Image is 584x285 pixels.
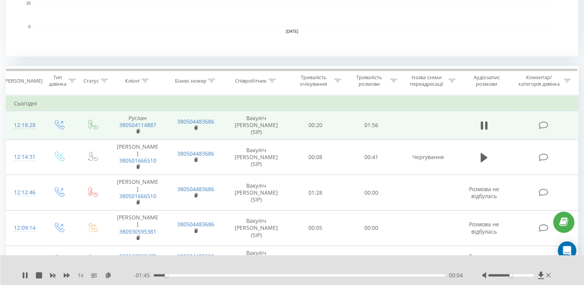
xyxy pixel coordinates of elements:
td: Вакуліч [PERSON_NAME] (SIP) [225,246,288,274]
span: 1 x [78,271,83,279]
div: 12:08:30 [14,253,34,268]
span: Розмова не відбулась [469,221,499,235]
span: - 01:45 [134,271,154,279]
a: 380504483686 [177,185,214,193]
a: 380501666510 [119,192,156,200]
div: Accessibility label [510,274,513,277]
div: Тип дзвінка [49,74,67,87]
div: Статус [83,78,99,84]
td: Вакуліч [PERSON_NAME] (SIP) [225,111,288,140]
td: 00:00 [343,210,399,246]
td: 00:12 [288,246,344,274]
div: 12:18:28 [14,118,34,133]
div: 12:14:31 [14,149,34,165]
text: 0 [28,25,30,29]
div: Тривалість очікування [295,74,333,87]
div: [PERSON_NAME] [3,78,42,84]
td: 00:00 [343,246,399,274]
a: 380504483686 [177,221,214,228]
div: 12:12:46 [14,185,34,200]
td: [PERSON_NAME] [109,175,167,210]
td: Вакуліч [PERSON_NAME] (SIP) [225,139,288,175]
td: Вакуліч [PERSON_NAME] (SIP) [225,175,288,210]
div: Клієнт [125,78,140,84]
td: 00:41 [343,139,399,175]
a: 380501666510 [119,157,156,164]
text: [DATE] [286,29,298,34]
a: 380504483686 [177,253,214,260]
div: Open Intercom Messenger [558,241,576,260]
a: 380504114887 [119,121,156,129]
td: 00:05 [288,210,344,246]
td: 00:08 [288,139,344,175]
a: 380667028478 [119,253,156,260]
a: 380504483686 [177,150,214,157]
a: 380504483686 [177,118,214,125]
text: 10 [26,1,31,5]
div: Тривалість розмови [350,74,388,87]
td: [PERSON_NAME] [109,210,167,246]
div: Коментар/категорія дзвінка [516,74,562,87]
td: 00:20 [288,111,344,140]
a: 380930595381 [119,228,156,235]
td: 00:00 [343,175,399,210]
td: Вакуліч [PERSON_NAME] (SIP) [225,210,288,246]
span: Розмова не відбулась [469,185,499,200]
td: 01:28 [288,175,344,210]
div: Бізнес номер [174,78,206,84]
td: Чергування [399,139,457,175]
td: [PERSON_NAME] [109,139,167,175]
div: Назва схеми переадресації [406,74,447,87]
div: Співробітник [235,78,267,84]
td: Руслан [109,111,167,140]
div: Accessibility label [165,274,168,277]
div: Аудіозапис розмови [464,74,509,87]
td: 01:56 [343,111,399,140]
span: 00:04 [449,271,463,279]
span: Розмова не відбулась [469,253,499,267]
div: 12:09:14 [14,221,34,236]
td: Сьогодні [6,96,578,111]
